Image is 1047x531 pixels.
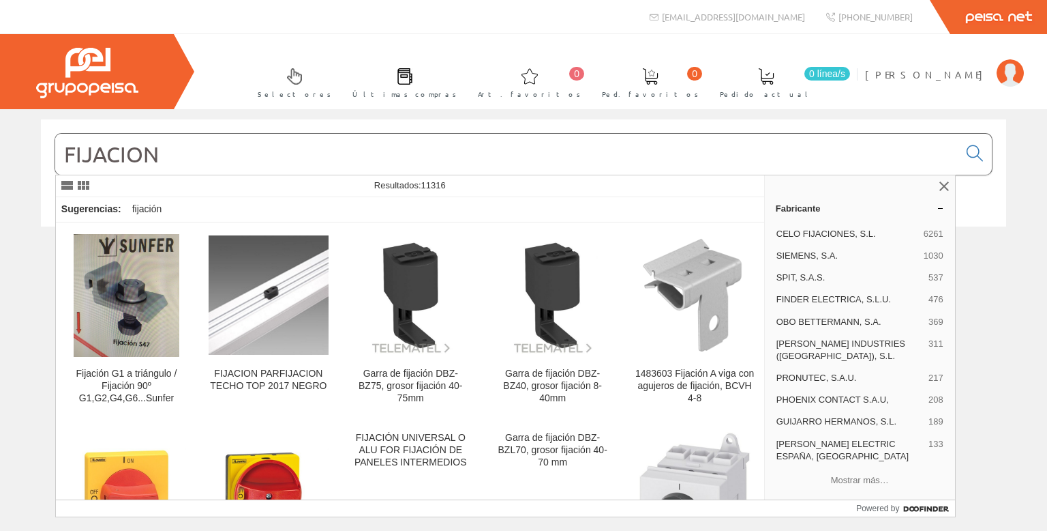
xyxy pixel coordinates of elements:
[776,372,923,384] span: PRONUTEC, S.A.U.
[374,180,446,190] span: Resultados:
[776,272,923,284] span: SPIT, S.A.S.
[209,368,328,392] div: FIJACION PARFIJACION TECHO TOP 2017 NEGRO
[706,57,853,106] a: 0 línea/s Pedido actual
[924,228,943,240] span: 6261
[776,250,918,262] span: SIEMENS, S.A.
[493,432,612,469] div: Garra de fijación DBZ-BZL70, grosor fijación 40-70 mm
[924,250,943,262] span: 1030
[421,180,446,190] span: 11316
[928,416,943,428] span: 189
[352,87,457,101] span: Últimas compras
[36,48,138,98] img: Grupo Peisa
[339,57,464,106] a: Últimas compras
[244,57,338,106] a: Selectores
[776,228,918,240] span: CELO FIJACIONES, S.L.
[928,272,943,284] span: 537
[56,200,124,219] div: Sugerencias:
[928,316,943,328] span: 369
[838,11,913,23] span: [PHONE_NUMBER]
[482,223,623,420] a: Garra de fijación DBZ-BZ40, grosor fijación 8-40mm Garra de fijación DBZ-BZ40, grosor fijación 8-...
[776,338,923,362] span: [PERSON_NAME] INDUSTRIES ([GEOGRAPHIC_DATA]), S.L.
[928,394,943,406] span: 208
[865,57,1024,70] a: [PERSON_NAME]
[770,469,950,491] button: Mostrar más…
[776,293,923,306] span: FINDER ELECTRICA, S.L.U.
[56,223,197,420] a: Fijación G1 a triángulo / Fijación 90º G1,G2,G4,G6...Sunfer Fijación G1 a triángulo / Fijación 90...
[776,438,923,463] span: [PERSON_NAME] ELECTRIC ESPAÑA, [GEOGRAPHIC_DATA]
[687,67,702,81] span: 0
[67,368,186,405] div: Fijación G1 a triángulo / Fijación 90º G1,G2,G4,G6...Sunfer
[41,244,1006,255] div: © Grupo Peisa
[865,68,990,81] span: [PERSON_NAME]
[351,432,470,469] div: FIJACIÓN UNIVERSAL O ALU FOR FIJACIÓN DE PANELES INTERMEDIOS
[776,316,923,328] span: OBO BETTERMANN, S.A.
[928,372,943,384] span: 217
[928,293,943,306] span: 476
[478,87,581,101] span: Art. favoritos
[765,197,955,219] a: Fabricante
[209,235,328,355] img: FIJACION PARFIJACION TECHO TOP 2017 NEGRO
[340,223,481,420] a: Garra de fijación DBZ-BZ75, grosor fijación 40-75mm Garra de fijación DBZ-BZ75, grosor fijación 4...
[662,11,805,23] span: [EMAIL_ADDRESS][DOMAIN_NAME]
[624,223,765,420] a: 1483603 Fijación A viga con agujeros de fijación, BCVH 4-8 1483603 Fijación A viga con agujeros d...
[928,438,943,463] span: 133
[198,223,339,420] a: FIJACION PARFIJACION TECHO TOP 2017 NEGRO FIJACION PARFIJACION TECHO TOP 2017 NEGRO
[720,87,813,101] span: Pedido actual
[635,235,754,355] img: 1483603 Fijación A viga con agujeros de fijación, BCVH 4-8
[493,368,612,405] div: Garra de fijación DBZ-BZ40, grosor fijación 8-40mm
[351,235,470,355] img: Garra de fijación DBZ-BZ75, grosor fijación 40-75mm
[776,394,923,406] span: PHOENIX CONTACT S.A.U,
[127,197,168,222] div: fijación
[55,134,958,175] input: Buscar...
[602,87,699,101] span: Ped. favoritos
[856,502,899,515] span: Powered by
[569,67,584,81] span: 0
[804,67,850,81] span: 0 línea/s
[493,235,612,355] img: Garra de fijación DBZ-BZ40, grosor fijación 8-40mm
[258,87,331,101] span: Selectores
[856,500,955,517] a: Powered by
[928,338,943,362] span: 311
[74,234,180,357] img: Fijación G1 a triángulo / Fijación 90º G1,G2,G4,G6...Sunfer
[351,368,470,405] div: Garra de fijación DBZ-BZ75, grosor fijación 40-75mm
[635,368,754,405] div: 1483603 Fijación A viga con agujeros de fijación, BCVH 4-8
[776,416,923,428] span: GUIJARRO HERMANOS, S.L.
